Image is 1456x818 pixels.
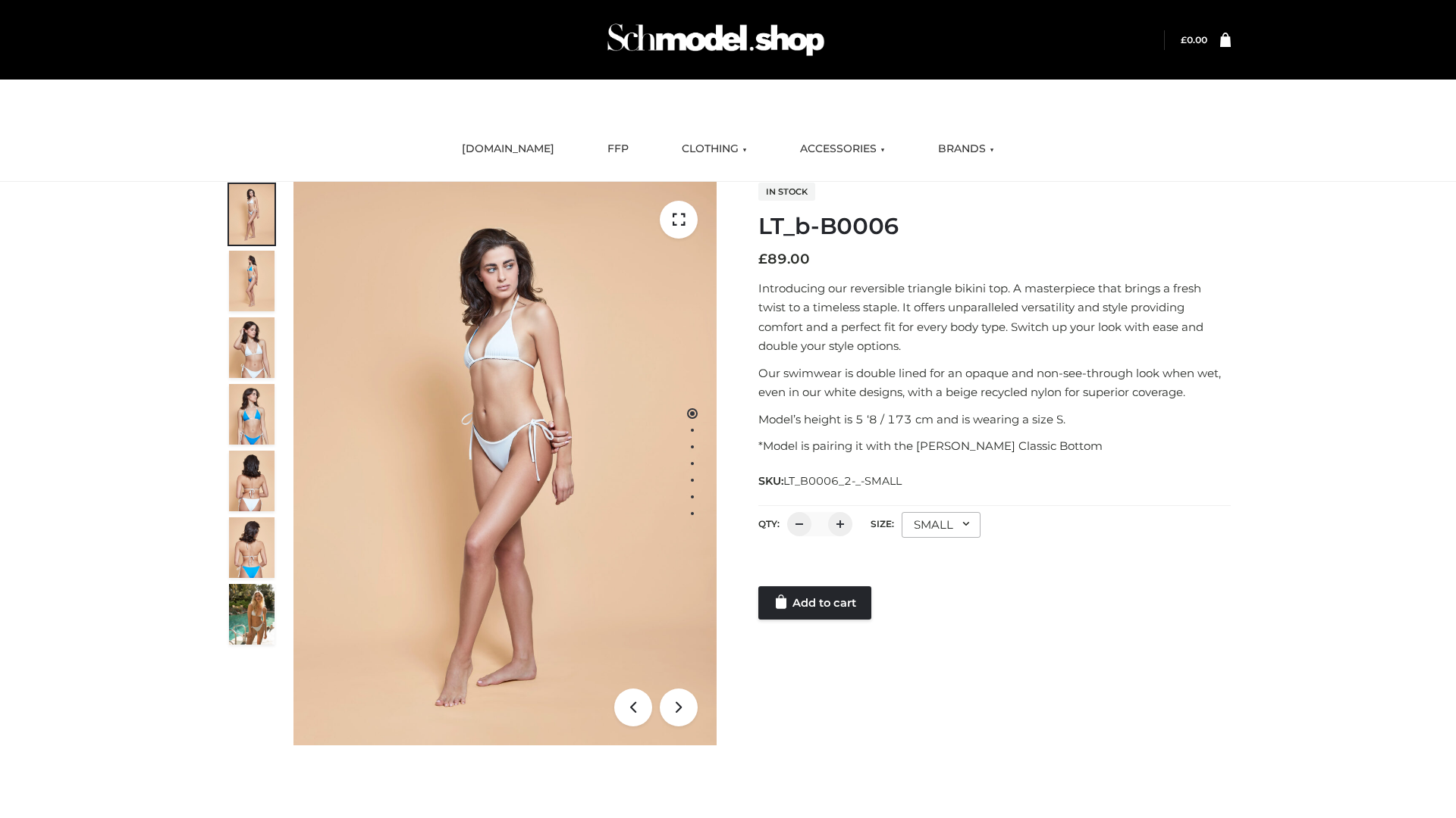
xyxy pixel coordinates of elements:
[758,472,903,490] span: SKU:
[450,133,566,166] a: [DOMAIN_NAME]
[229,251,275,311] img: ArielClassicBikiniTop_CloudNine_AzureSky_OW114ECO_2-scaled.jpg
[758,251,810,267] bdi: 89.00
[758,364,1231,402] p: Our swimwear is double lined for an opaque and non-see-through look when wet, even in our white d...
[783,474,902,488] span: LT_B0006_2-_-SMALL
[758,518,780,529] label: QTY:
[758,251,767,267] span: £
[670,133,758,166] a: CLOTHING
[229,384,275,445] img: ArielClassicBikiniTop_CloudNine_AzureSky_OW114ECO_4-scaled.jpg
[229,184,275,245] img: ArielClassicBikiniTop_CloudNine_AzureSky_OW114ECO_1-scaled.jpg
[927,133,1006,166] a: BRANDS
[1181,34,1207,45] bdi: 0.00
[758,436,1231,456] p: *Model is pairing it with the [PERSON_NAME] Classic Bottom
[758,586,871,620] a: Add to cart
[229,317,275,378] img: ArielClassicBikiniTop_CloudNine_AzureSky_OW114ECO_3-scaled.jpg
[229,584,275,645] img: Arieltop_CloudNine_AzureSky2.jpg
[758,279,1231,356] p: Introducing our reversible triangle bikini top. A masterpiece that brings a fresh twist to a time...
[758,183,815,201] span: In stock
[602,10,830,70] img: Schmodel Admin 964
[758,410,1231,429] p: Model’s height is 5 ‘8 / 173 cm and is wearing a size S.
[293,182,717,745] img: ArielClassicBikiniTop_CloudNine_AzureSky_OW114ECO_1
[596,133,640,166] a: FFP
[902,512,981,538] div: SMALL
[1181,34,1187,45] span: £
[789,133,896,166] a: ACCESSORIES
[1181,34,1207,45] a: £0.00
[871,518,894,529] label: Size:
[229,451,275,511] img: ArielClassicBikiniTop_CloudNine_AzureSky_OW114ECO_7-scaled.jpg
[229,517,275,578] img: ArielClassicBikiniTop_CloudNine_AzureSky_OW114ECO_8-scaled.jpg
[758,213,1231,240] h1: LT_b-B0006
